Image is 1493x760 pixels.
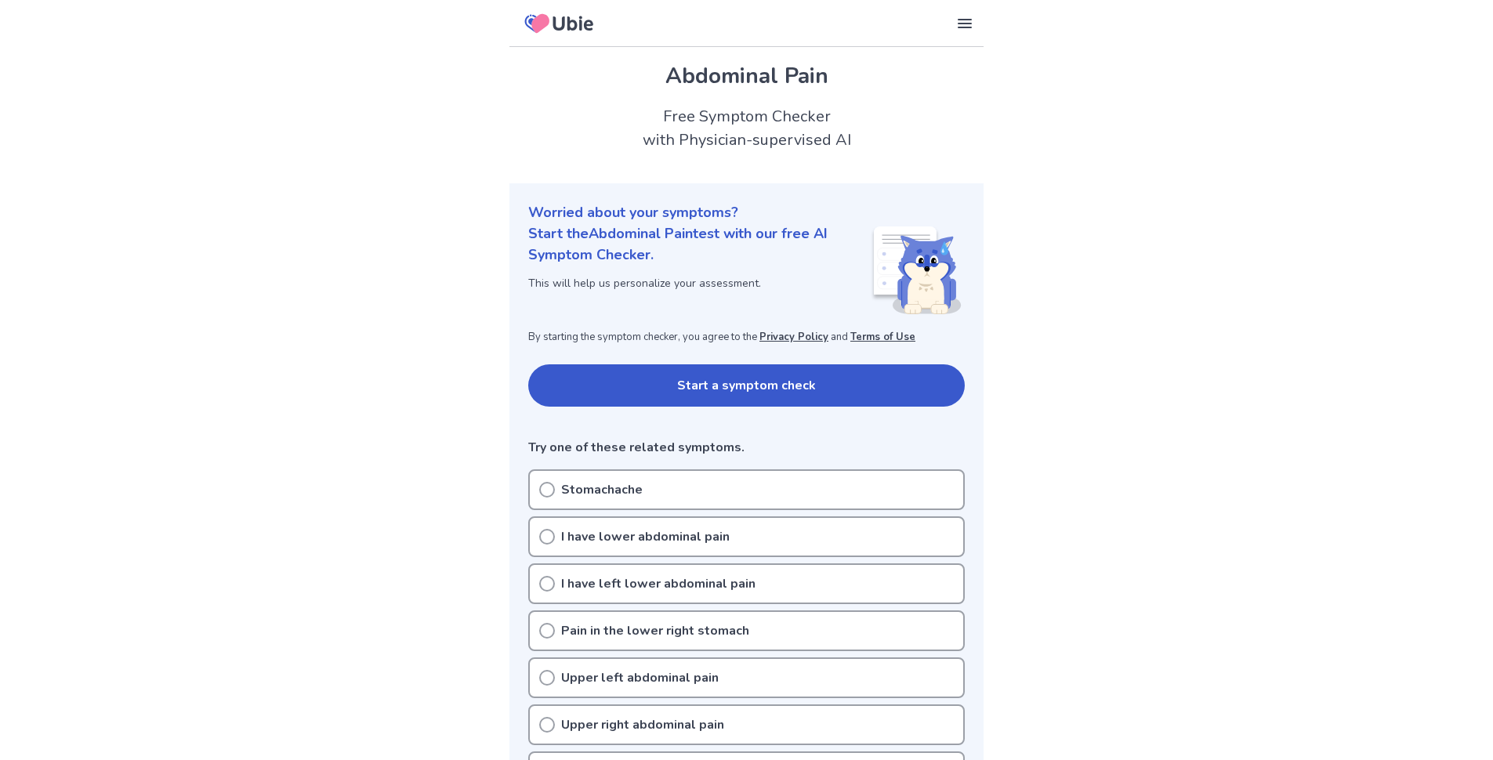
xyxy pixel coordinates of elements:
h2: Free Symptom Checker with Physician-supervised AI [509,105,984,152]
p: Stomachache [561,480,643,499]
h1: Abdominal Pain [528,60,965,92]
p: Pain in the lower right stomach [561,621,749,640]
p: I have left lower abdominal pain [561,574,756,593]
p: Try one of these related symptoms. [528,438,965,457]
p: I have lower abdominal pain [561,527,730,546]
p: Start the Abdominal Pain test with our free AI Symptom Checker. [528,223,871,266]
p: This will help us personalize your assessment. [528,275,871,291]
p: Worried about your symptoms? [528,202,965,223]
p: Upper right abdominal pain [561,715,724,734]
a: Terms of Use [850,330,915,344]
p: Upper left abdominal pain [561,668,719,687]
button: Start a symptom check [528,364,965,407]
p: By starting the symptom checker, you agree to the and [528,330,965,346]
img: Shiba [871,226,962,314]
a: Privacy Policy [759,330,828,344]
